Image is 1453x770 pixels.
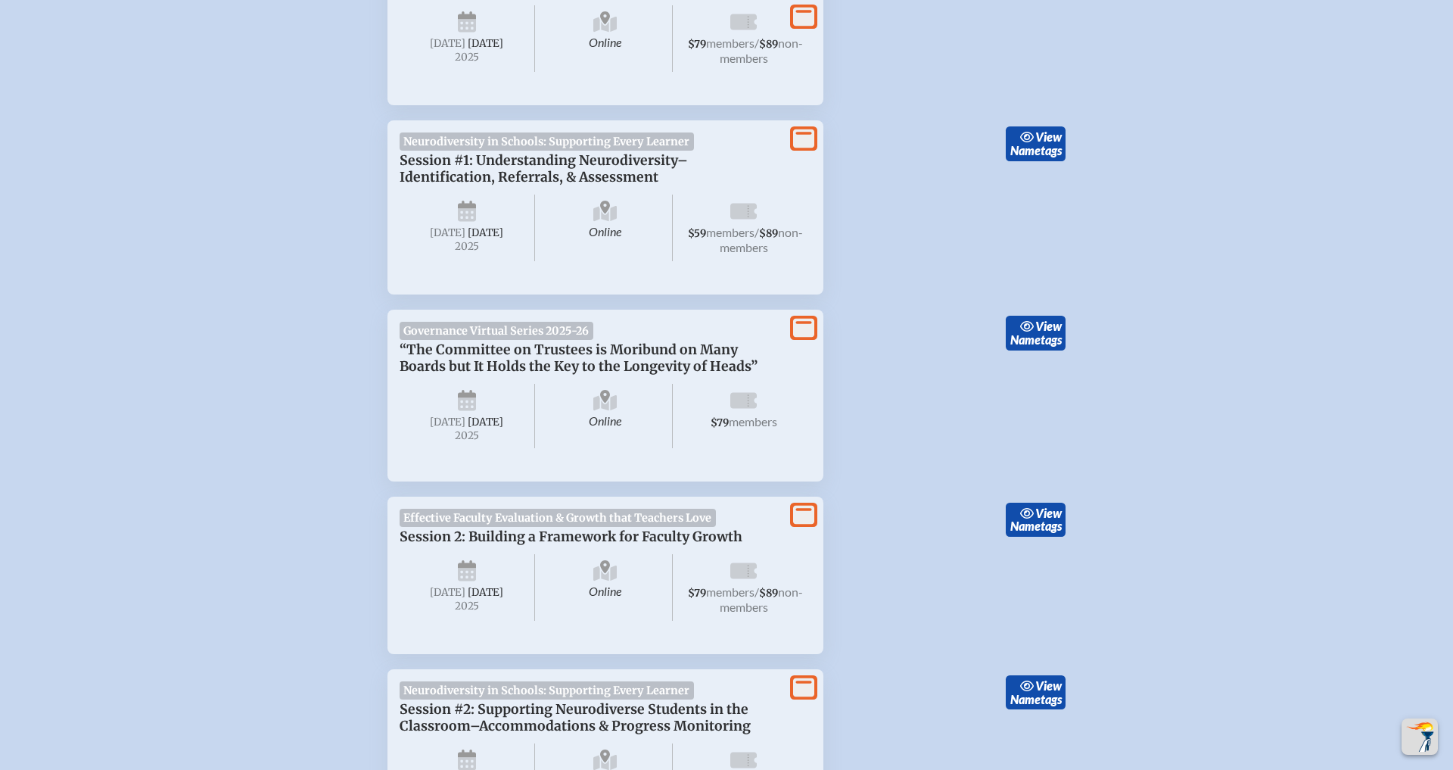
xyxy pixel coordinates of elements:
span: members [729,414,777,429]
span: / [755,36,759,50]
span: [DATE] [468,586,503,599]
span: 2025 [412,241,522,252]
span: $79 [688,38,706,51]
img: To the top [1405,722,1435,752]
span: [DATE] [430,416,465,429]
span: 2025 [412,430,522,441]
span: non-members [720,585,804,614]
span: / [755,585,759,599]
a: viewNametags [1006,126,1066,161]
span: 2025 [412,51,522,63]
span: “The Committee on Trustees is Moribund on Many Boards but It Holds the Key to the Longevity of He... [400,341,758,375]
span: Session #1: Understanding Neurodiversity–Identification, Referrals, & Assessment [400,152,688,185]
a: viewNametags [1006,503,1066,538]
span: / [755,225,759,239]
span: [DATE] [430,226,465,239]
span: Effective Faculty Evaluation & Growth that Teachers Love [400,509,716,527]
span: $89 [759,38,778,51]
span: $79 [711,416,729,429]
span: [DATE] [468,37,503,50]
a: viewNametags [1006,675,1066,710]
span: non-members [720,36,804,65]
span: view [1035,678,1062,693]
span: [DATE] [430,586,465,599]
span: Online [538,5,674,72]
span: Governance Virtual Series 2025-26 [400,322,593,340]
span: members [706,225,755,239]
span: view [1035,129,1062,144]
span: members [706,36,755,50]
span: Online [538,195,674,261]
span: members [706,585,755,599]
span: $89 [759,227,778,240]
span: [DATE] [430,37,465,50]
button: Scroll Top [1402,719,1438,755]
span: [DATE] [468,226,503,239]
span: non-members [720,225,804,254]
span: $89 [759,587,778,600]
span: Online [538,384,674,447]
span: $59 [688,227,706,240]
span: $79 [688,587,706,600]
span: view [1035,506,1062,520]
span: [DATE] [468,416,503,429]
span: view [1035,319,1062,333]
span: 2025 [412,600,522,612]
span: Neurodiversity in Schools: Supporting Every Learner [400,132,694,151]
span: Session 2: Building a Framework for Faculty Growth [400,528,742,545]
span: Session #2: Supporting Neurodiverse Students in the Classroom–Accommodations & Progress Monitoring [400,701,751,734]
span: Online [538,554,674,621]
a: viewNametags [1006,316,1066,351]
span: Neurodiversity in Schools: Supporting Every Learner [400,681,694,700]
